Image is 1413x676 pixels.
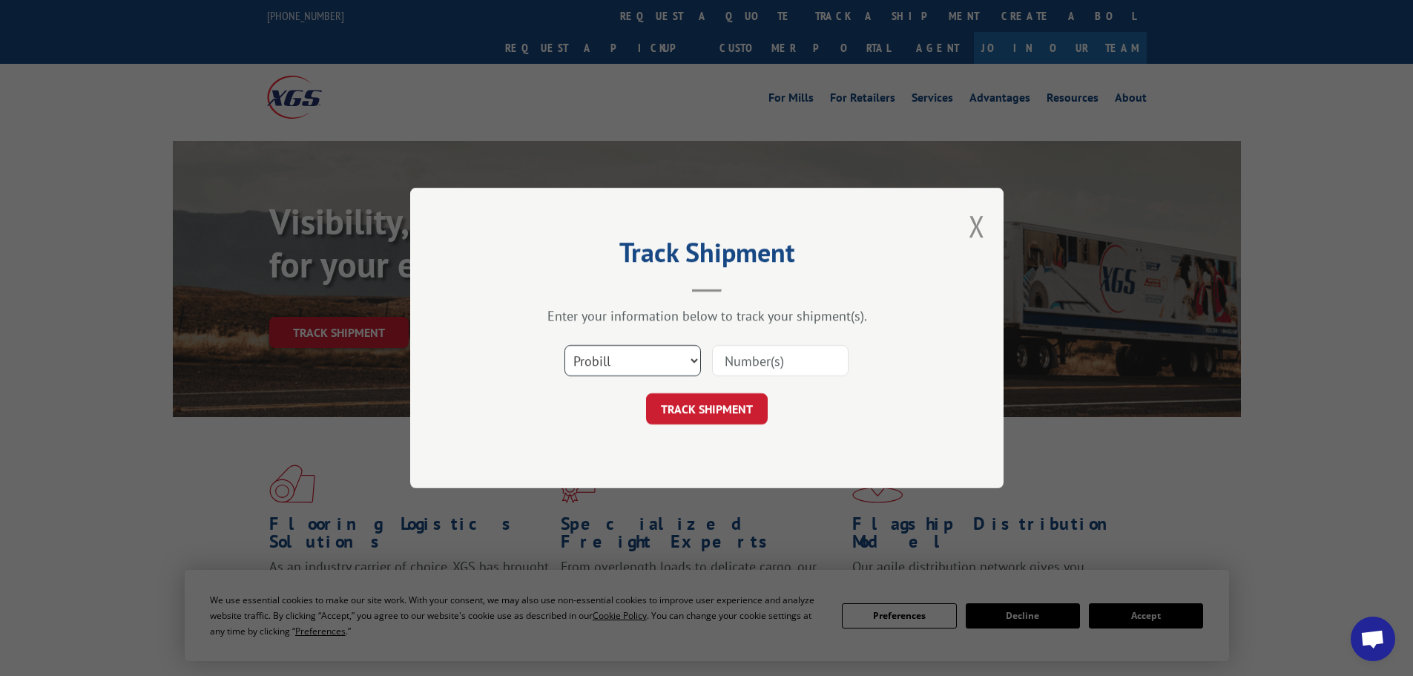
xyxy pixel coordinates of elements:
[712,345,849,376] input: Number(s)
[484,242,929,270] h2: Track Shipment
[1351,617,1395,661] div: Open chat
[969,206,985,246] button: Close modal
[646,393,768,424] button: TRACK SHIPMENT
[484,307,929,324] div: Enter your information below to track your shipment(s).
